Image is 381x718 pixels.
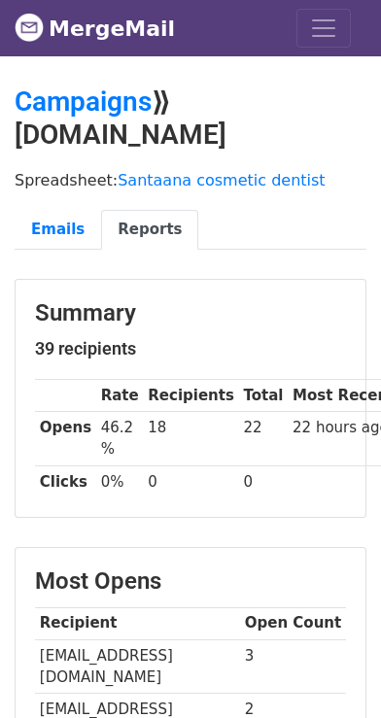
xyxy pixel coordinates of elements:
h3: Summary [35,299,346,327]
td: 18 [144,412,239,466]
th: Recipient [35,607,240,639]
td: 0 [239,465,289,497]
td: 46.2% [96,412,144,466]
th: Opens [35,412,96,466]
th: Open Count [240,607,346,639]
p: Spreadsheet: [15,170,366,190]
th: Clicks [35,465,96,497]
a: Santaana cosmetic dentist [118,171,325,189]
td: 0 [144,465,239,497]
a: Campaigns [15,85,152,118]
th: Total [239,380,289,412]
a: Emails [15,210,101,250]
td: [EMAIL_ADDRESS][DOMAIN_NAME] [35,639,240,694]
a: MergeMail [15,8,175,49]
h2: ⟫ [DOMAIN_NAME] [15,85,366,151]
button: Toggle navigation [296,9,351,48]
h3: Most Opens [35,567,346,596]
th: Recipients [144,380,239,412]
a: Reports [101,210,198,250]
th: Rate [96,380,144,412]
td: 22 [239,412,289,466]
td: 3 [240,639,346,694]
img: MergeMail logo [15,13,44,42]
td: 0% [96,465,144,497]
h5: 39 recipients [35,338,346,359]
